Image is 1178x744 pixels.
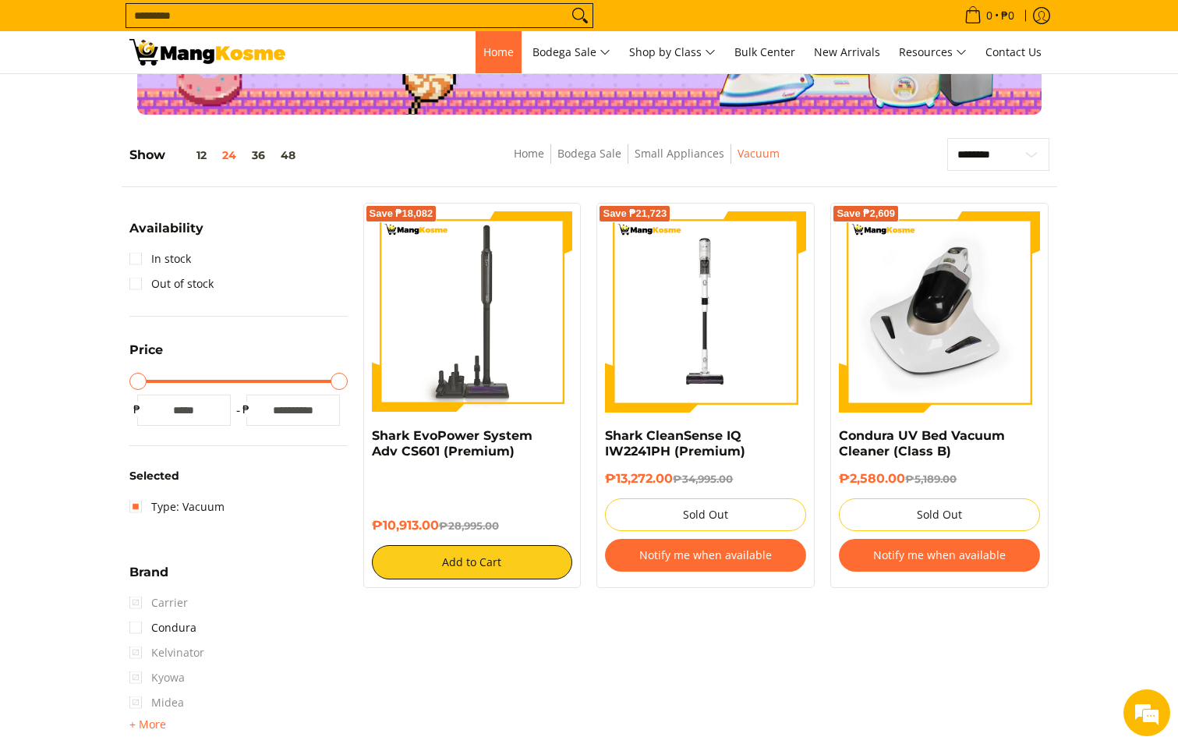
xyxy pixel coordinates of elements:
[165,149,214,161] button: 12
[985,44,1042,59] span: Contact Us
[483,44,514,59] span: Home
[239,402,254,417] span: ₱
[129,715,166,734] summary: Open
[129,665,185,690] span: Kyowa
[476,31,522,73] a: Home
[629,43,716,62] span: Shop by Class
[635,146,724,161] a: Small Appliances
[806,31,888,73] a: New Arrivals
[839,211,1040,413] img: Condura UV Bed Vacuum Cleaner (Class B)
[129,344,163,368] summary: Open
[734,44,795,59] span: Bulk Center
[214,149,244,161] button: 24
[439,519,499,532] del: ₱28,995.00
[129,615,196,640] a: Condura
[81,87,262,108] div: Chat with us now
[409,144,886,179] nav: Breadcrumbs
[129,590,188,615] span: Carrier
[129,402,145,417] span: ₱
[372,518,573,533] h6: ₱10,913.00
[905,473,957,485] del: ₱5,189.00
[605,211,806,413] img: shark-cleansense-cordless-stick-vacuum-front-full-view-mang-kosme
[839,498,1040,531] button: Sold Out
[244,149,273,161] button: 36
[256,8,293,45] div: Minimize live chat window
[129,718,166,731] span: + More
[839,471,1040,487] h6: ₱2,580.00
[839,428,1005,459] a: Condura UV Bed Vacuum Cleaner (Class B)
[129,39,285,66] img: Small Appliances l Mang Kosme: Home Appliances Warehouse Sale Vacuum
[129,246,191,271] a: In stock
[90,197,215,354] span: We're online!
[129,494,225,519] a: Type: Vacuum
[603,209,667,218] span: Save ₱21,723
[129,344,163,356] span: Price
[372,211,573,413] img: shark-evopower-wireless-vacuum-full-view-mang-kosme
[129,469,348,484] h6: Selected
[978,31,1049,73] a: Contact Us
[605,539,806,572] button: Notify me when available
[532,43,610,62] span: Bodega Sale
[891,31,975,73] a: Resources
[837,209,895,218] span: Save ₱2,609
[605,498,806,531] button: Sold Out
[372,545,573,579] button: Add to Cart
[621,31,723,73] a: Shop by Class
[273,149,303,161] button: 48
[984,10,995,21] span: 0
[727,31,803,73] a: Bulk Center
[301,31,1049,73] nav: Main Menu
[372,428,532,459] a: Shark EvoPower System Adv CS601 (Premium)
[129,222,203,235] span: Availability
[129,566,168,579] span: Brand
[514,146,544,161] a: Home
[605,428,745,459] a: Shark CleanSense IQ IW2241PH (Premium)
[899,43,967,62] span: Resources
[8,426,297,480] textarea: Type your message and hit 'Enter'
[738,144,780,164] span: Vacuum
[129,690,184,715] span: Midea
[960,7,1019,24] span: •
[129,222,203,246] summary: Open
[129,640,204,665] span: Kelvinator
[839,539,1040,572] button: Notify me when available
[129,566,168,590] summary: Open
[370,209,433,218] span: Save ₱18,082
[673,473,733,485] del: ₱34,995.00
[999,10,1017,21] span: ₱0
[525,31,618,73] a: Bodega Sale
[568,4,593,27] button: Search
[814,44,880,59] span: New Arrivals
[129,271,214,296] a: Out of stock
[557,146,621,161] a: Bodega Sale
[129,147,303,163] h5: Show
[605,471,806,487] h6: ₱13,272.00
